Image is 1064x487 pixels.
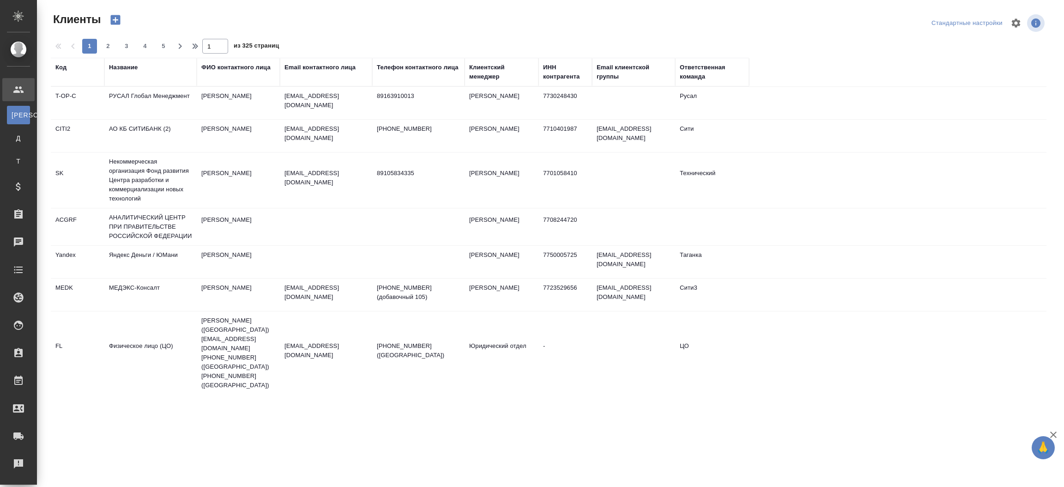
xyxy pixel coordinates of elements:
[51,164,104,196] td: SK
[197,164,280,196] td: [PERSON_NAME]
[197,246,280,278] td: [PERSON_NAME]
[675,164,749,196] td: Технический
[7,152,30,170] a: Т
[465,246,538,278] td: [PERSON_NAME]
[284,124,368,143] p: [EMAIL_ADDRESS][DOMAIN_NAME]
[1035,438,1051,457] span: 🙏
[104,12,127,28] button: Создать
[197,311,280,395] td: [PERSON_NAME] ([GEOGRAPHIC_DATA]) [EMAIL_ADDRESS][DOMAIN_NAME] [PHONE_NUMBER] ([GEOGRAPHIC_DATA])...
[7,106,30,124] a: [PERSON_NAME]
[109,63,138,72] div: Название
[104,337,197,369] td: Физическое лицо (ЦО)
[538,87,592,119] td: 7730248430
[538,211,592,243] td: 7708244720
[597,63,671,81] div: Email клиентской группы
[104,279,197,311] td: МЕДЭКС-Консалт
[592,246,675,278] td: [EMAIL_ADDRESS][DOMAIN_NAME]
[51,337,104,369] td: FL
[675,279,749,311] td: Сити3
[284,91,368,110] p: [EMAIL_ADDRESS][DOMAIN_NAME]
[1027,14,1046,32] span: Посмотреть информацию
[156,39,171,54] button: 5
[51,246,104,278] td: Yandex
[197,87,280,119] td: [PERSON_NAME]
[51,211,104,243] td: ACGRF
[377,63,459,72] div: Телефон контактного лица
[104,87,197,119] td: РУСАЛ Глобал Менеджмент
[104,246,197,278] td: Яндекс Деньги / ЮМани
[55,63,66,72] div: Код
[197,120,280,152] td: [PERSON_NAME]
[675,120,749,152] td: Сити
[51,120,104,152] td: CITI2
[1032,436,1055,459] button: 🙏
[538,164,592,196] td: 7701058410
[465,211,538,243] td: [PERSON_NAME]
[51,12,101,27] span: Клиенты
[465,87,538,119] td: [PERSON_NAME]
[675,246,749,278] td: Таганка
[592,279,675,311] td: [EMAIL_ADDRESS][DOMAIN_NAME]
[543,63,587,81] div: ИНН контрагента
[675,337,749,369] td: ЦО
[138,42,152,51] span: 4
[12,157,25,166] span: Т
[465,164,538,196] td: [PERSON_NAME]
[538,246,592,278] td: 7750005725
[12,110,25,120] span: [PERSON_NAME]
[101,42,115,51] span: 2
[377,283,460,302] p: [PHONE_NUMBER] (добавочный 105)
[138,39,152,54] button: 4
[104,152,197,208] td: Некоммерческая организация Фонд развития Центра разработки и коммерциализации новых технологий
[465,279,538,311] td: [PERSON_NAME]
[377,341,460,360] p: [PHONE_NUMBER] ([GEOGRAPHIC_DATA])
[465,120,538,152] td: [PERSON_NAME]
[284,63,356,72] div: Email контактного лица
[119,39,134,54] button: 3
[469,63,534,81] div: Клиентский менеджер
[234,40,279,54] span: из 325 страниц
[929,16,1005,30] div: split button
[1005,12,1027,34] span: Настроить таблицу
[197,211,280,243] td: [PERSON_NAME]
[465,337,538,369] td: Юридический отдел
[104,120,197,152] td: АО КБ СИТИБАНК (2)
[51,279,104,311] td: MEDK
[104,208,197,245] td: АНАЛИТИЧЕСКИЙ ЦЕНТР ПРИ ПРАВИТЕЛЬСТВЕ РОССИЙСКОЙ ФЕДЕРАЦИИ
[538,279,592,311] td: 7723529656
[675,87,749,119] td: Русал
[12,134,25,143] span: Д
[51,87,104,119] td: T-OP-C
[284,283,368,302] p: [EMAIL_ADDRESS][DOMAIN_NAME]
[197,279,280,311] td: [PERSON_NAME]
[156,42,171,51] span: 5
[284,341,368,360] p: [EMAIL_ADDRESS][DOMAIN_NAME]
[680,63,744,81] div: Ответственная команда
[592,120,675,152] td: [EMAIL_ADDRESS][DOMAIN_NAME]
[7,129,30,147] a: Д
[377,169,460,178] p: 89105834335
[101,39,115,54] button: 2
[119,42,134,51] span: 3
[284,169,368,187] p: [EMAIL_ADDRESS][DOMAIN_NAME]
[538,120,592,152] td: 7710401987
[201,63,271,72] div: ФИО контактного лица
[377,124,460,134] p: [PHONE_NUMBER]
[538,337,592,369] td: -
[377,91,460,101] p: 89163910013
